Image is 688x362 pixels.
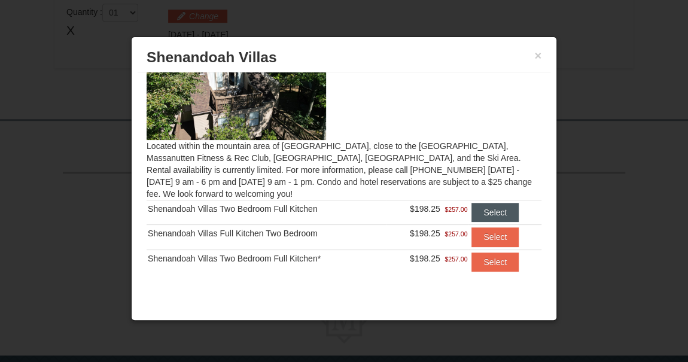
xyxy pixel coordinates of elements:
[147,49,276,65] span: Shenandoah Villas
[138,72,550,294] div: Located within the mountain area of [GEOGRAPHIC_DATA], close to the [GEOGRAPHIC_DATA], Massanutte...
[148,203,385,215] div: Shenandoah Villas Two Bedroom Full Kitchen
[410,254,440,263] span: $198.25
[534,50,541,62] button: ×
[445,228,467,240] span: $257.00
[147,42,326,140] img: 19219019-2-e70bf45f.jpg
[410,229,440,238] span: $198.25
[471,227,519,247] button: Select
[445,253,467,265] span: $257.00
[148,253,385,264] div: Shenandoah Villas Two Bedroom Full Kitchen*
[410,204,440,214] span: $198.25
[471,203,519,222] button: Select
[148,227,385,239] div: Shenandoah Villas Full Kitchen Two Bedroom
[471,253,519,272] button: Select
[445,203,467,215] span: $257.00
